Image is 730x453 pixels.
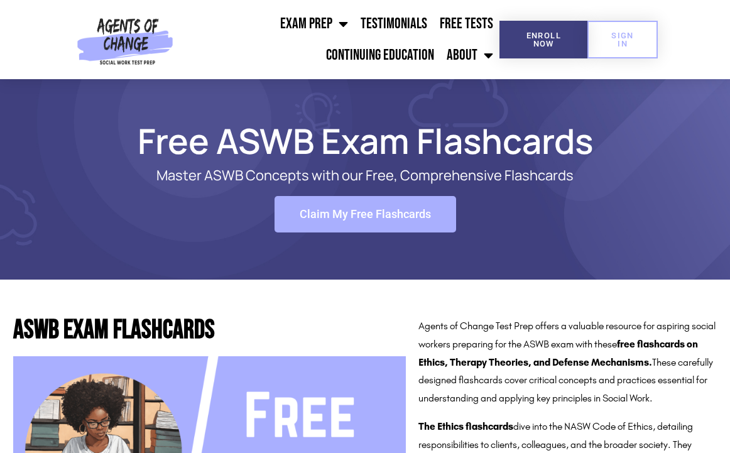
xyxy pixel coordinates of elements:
[178,8,500,71] nav: Menu
[520,31,567,48] span: Enroll Now
[587,21,658,58] a: SIGN IN
[433,8,499,40] a: Free Tests
[440,40,499,71] a: About
[300,209,431,220] span: Claim My Free Flashcards
[320,40,440,71] a: Continuing Education
[274,8,354,40] a: Exam Prep
[418,420,513,432] strong: The Ethics flashcards
[13,317,406,344] h2: ASWB Exam Flashcards
[354,8,433,40] a: Testimonials
[418,317,716,408] p: Agents of Change Test Prep offers a valuable resource for aspiring social workers preparing for t...
[418,338,698,368] strong: free flashcards on Ethics, Therapy Theories, and Defense Mechanisms.
[275,196,456,232] a: Claim My Free Flashcards
[499,21,587,58] a: Enroll Now
[31,126,699,155] h1: Free ASWB Exam Flashcards
[82,168,648,183] p: Master ASWB Concepts with our Free, Comprehensive Flashcards
[607,31,638,48] span: SIGN IN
